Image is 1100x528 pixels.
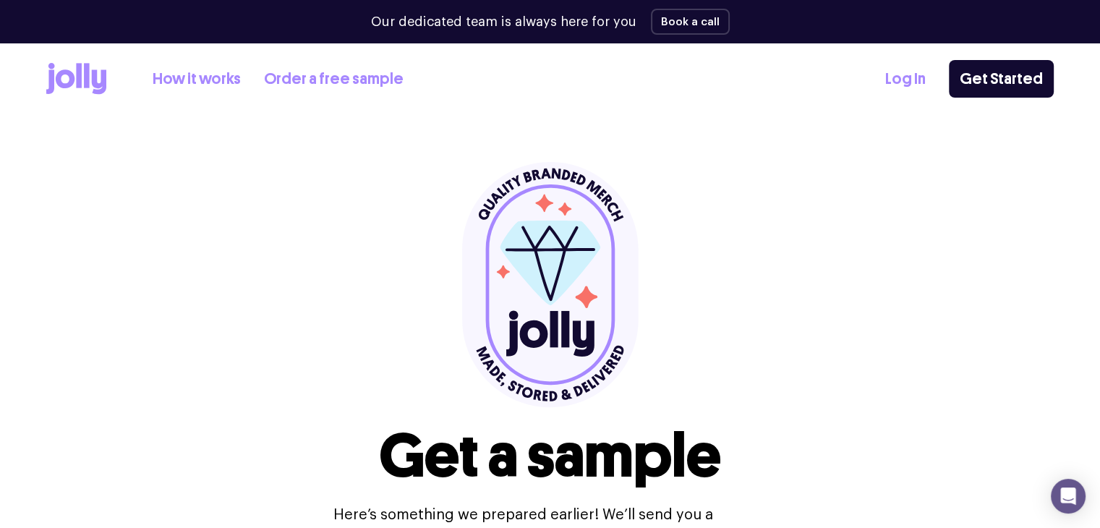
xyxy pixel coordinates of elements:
a: How it works [153,67,241,91]
p: Our dedicated team is always here for you [371,12,636,32]
a: Log In [885,67,926,91]
a: Order a free sample [264,67,404,91]
div: Open Intercom Messenger [1051,479,1086,514]
a: Get Started [949,60,1054,98]
button: Book a call [651,9,730,35]
h1: Get a sample [379,425,721,486]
